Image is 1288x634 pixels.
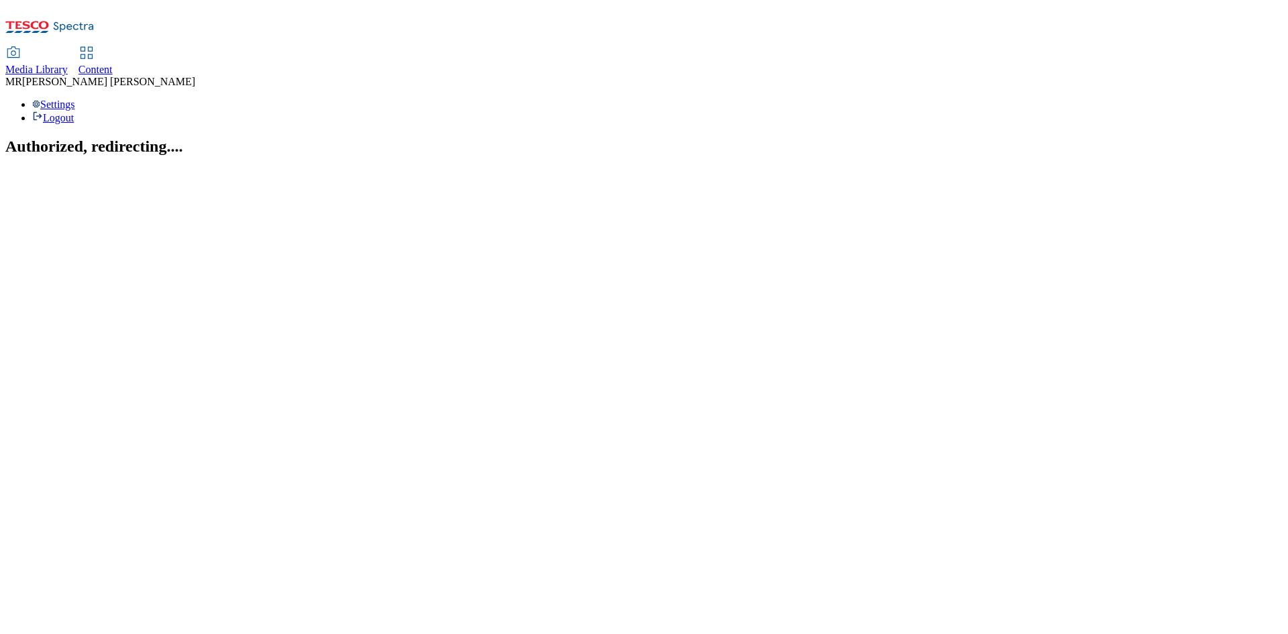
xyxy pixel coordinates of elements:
span: Content [78,64,113,75]
span: MR [5,76,22,87]
span: Media Library [5,64,68,75]
a: Logout [32,112,74,123]
h2: Authorized, redirecting.... [5,138,1283,156]
a: Content [78,48,113,76]
a: Settings [32,99,75,110]
span: [PERSON_NAME] [PERSON_NAME] [22,76,195,87]
a: Media Library [5,48,68,76]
